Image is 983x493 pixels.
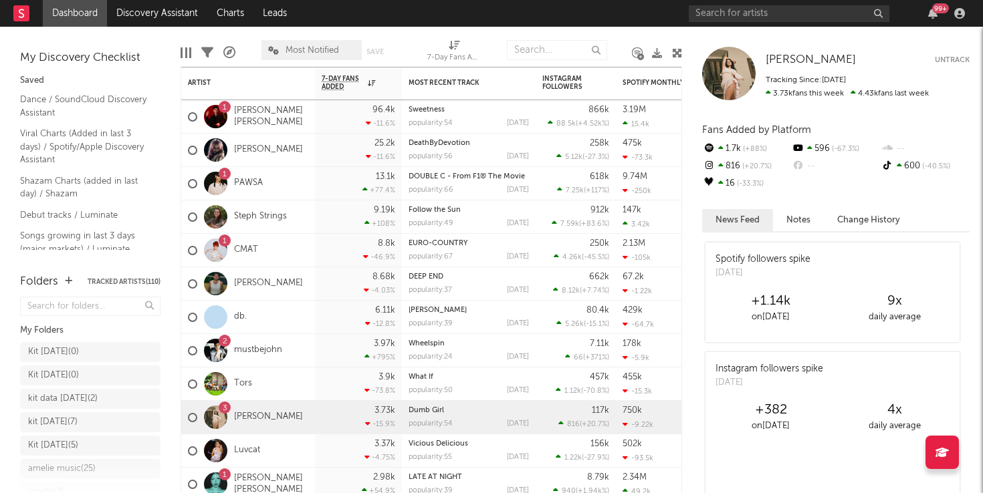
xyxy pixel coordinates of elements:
[589,273,609,281] div: 662k
[791,158,880,175] div: --
[409,220,453,227] div: popularity: 49
[557,186,609,194] div: ( )
[188,79,288,87] div: Artist
[409,79,509,87] div: Most Recent Track
[507,353,529,361] div: [DATE]
[590,172,609,181] div: 618k
[623,306,643,315] div: 429k
[181,33,191,72] div: Edit Columns
[20,208,147,222] a: Debut tracks / Luminate
[735,180,764,188] span: -33.3 %
[409,273,443,281] a: DEEP END
[623,387,652,395] div: -15.3k
[702,209,773,231] button: News Feed
[507,120,529,127] div: [DATE]
[766,54,856,65] span: [PERSON_NAME]
[507,40,607,60] input: Search...
[623,186,651,195] div: -250k
[623,172,647,181] div: 9.74M
[562,287,580,295] span: 8.12k
[409,140,529,147] div: DeathByDevotion
[824,209,913,231] button: Change History
[409,440,468,448] a: Vicious Delicious
[565,154,582,161] span: 5.12k
[623,320,654,329] div: -64.7k
[935,53,970,67] button: Untrack
[582,421,607,428] span: +20.7 %
[427,50,481,66] div: 7-Day Fans Added (7-Day Fans Added)
[234,178,263,189] a: PAWSA
[587,473,609,482] div: 8.79k
[554,253,609,261] div: ( )
[766,76,846,84] span: Tracking Since: [DATE]
[364,453,395,462] div: -4.75 %
[560,220,579,228] span: 7.59k
[830,146,859,153] span: -67.3 %
[507,387,529,394] div: [DATE]
[20,73,160,89] div: Saved
[623,473,647,482] div: 2.34M
[20,365,160,385] a: Kit [DATE](0)
[20,50,160,66] div: My Discovery Checklist
[556,152,609,161] div: ( )
[702,140,791,158] div: 1.7k
[374,406,395,415] div: 3.73k
[584,454,607,462] span: -27.9 %
[548,119,609,128] div: ( )
[740,163,772,170] span: +20.7 %
[409,153,453,160] div: popularity: 56
[583,387,607,395] span: -70.8 %
[623,79,723,87] div: Spotify Monthly Listeners
[623,206,641,214] div: 147k
[20,228,147,256] a: Songs growing in last 3 days (major markets) / Luminate
[623,373,642,381] div: 455k
[409,407,529,414] div: Dumb Girl
[623,106,646,114] div: 3.19M
[28,414,78,430] div: kit [DATE] ( 7 )
[364,353,395,361] div: +795 %
[623,239,645,248] div: 2.13M
[709,402,833,418] div: +382
[592,406,609,415] div: 117k
[409,173,529,180] div: DOUBLE C - From F1® The Movie
[378,373,395,381] div: 3.9k
[374,139,395,148] div: 25.2k
[20,274,58,290] div: Folders
[20,174,147,201] a: Shazam Charts (added in last day) / Shazam
[364,386,395,395] div: -73.8 %
[234,144,303,156] a: [PERSON_NAME]
[702,125,811,135] span: Fans Added by Platform
[88,279,160,285] button: Tracked Artists(110)
[234,244,258,256] a: CMAT
[590,339,609,348] div: 7.11k
[507,320,529,327] div: [DATE]
[833,418,956,434] div: daily average
[409,474,529,481] div: LATE AT NIGHT
[582,287,607,295] span: +7.74 %
[20,92,147,120] a: Dance / SoundCloud Discovery Assistant
[702,158,791,175] div: 816
[409,353,453,361] div: popularity: 24
[564,454,582,462] span: 1.22k
[376,172,395,181] div: 13.1k
[586,187,607,194] span: +117 %
[28,344,79,360] div: Kit [DATE] ( 0 )
[881,140,970,158] div: --
[833,309,956,325] div: daily average
[581,220,607,228] span: +83.6 %
[365,420,395,428] div: -15.9 %
[507,420,529,428] div: [DATE]
[409,387,453,394] div: popularity: 50
[223,33,235,72] div: A&R Pipeline
[833,293,956,309] div: 9 x
[623,440,642,448] div: 502k
[716,362,823,376] div: Instagram followers spike
[409,240,529,247] div: EURO-COUNTRY
[364,219,395,228] div: +108 %
[365,319,395,328] div: -12.8 %
[689,5,889,22] input: Search for artists
[716,253,810,267] div: Spotify followers spike
[234,445,260,456] a: Luvcat
[409,407,444,414] a: Dumb Girl
[409,373,433,381] a: What If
